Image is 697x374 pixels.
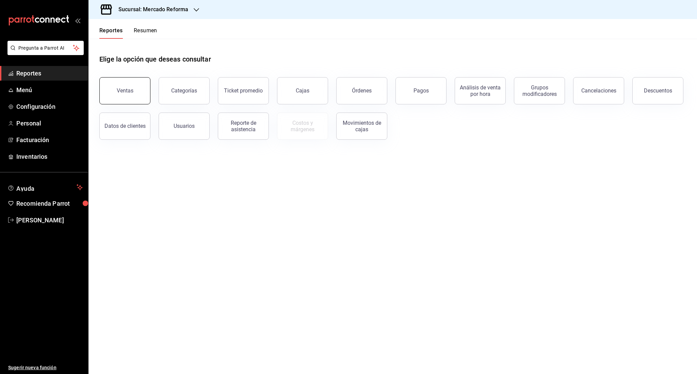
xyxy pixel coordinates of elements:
[113,5,188,14] h3: Sucursal: Mercado Reforma
[5,49,84,56] a: Pregunta a Parrot AI
[518,84,561,97] div: Grupos modificadores
[16,216,83,225] span: [PERSON_NAME]
[395,77,447,104] button: Pagos
[18,45,73,52] span: Pregunta a Parrot AI
[8,364,83,371] span: Sugerir nueva función
[644,87,672,94] div: Descuentos
[99,54,211,64] h1: Elige la opción que deseas consultar
[336,113,387,140] button: Movimientos de cajas
[222,120,264,133] div: Reporte de asistencia
[352,87,372,94] div: Órdenes
[75,18,80,23] button: open_drawer_menu
[296,87,310,95] div: Cajas
[99,27,123,39] button: Reportes
[174,123,195,129] div: Usuarios
[16,152,83,161] span: Inventarios
[104,123,146,129] div: Datos de clientes
[459,84,501,97] div: Análisis de venta por hora
[7,41,84,55] button: Pregunta a Parrot AI
[99,77,150,104] button: Ventas
[16,102,83,111] span: Configuración
[218,113,269,140] button: Reporte de asistencia
[414,87,429,94] div: Pagos
[16,119,83,128] span: Personal
[514,77,565,104] button: Grupos modificadores
[632,77,683,104] button: Descuentos
[134,27,157,39] button: Resumen
[341,120,383,133] div: Movimientos de cajas
[218,77,269,104] button: Ticket promedio
[99,27,157,39] div: navigation tabs
[99,113,150,140] button: Datos de clientes
[336,77,387,104] button: Órdenes
[573,77,624,104] button: Cancelaciones
[277,77,328,104] a: Cajas
[581,87,616,94] div: Cancelaciones
[117,87,133,94] div: Ventas
[16,183,74,191] span: Ayuda
[159,77,210,104] button: Categorías
[281,120,324,133] div: Costos y márgenes
[16,85,83,95] span: Menú
[16,199,83,208] span: Recomienda Parrot
[224,87,263,94] div: Ticket promedio
[277,113,328,140] button: Contrata inventarios para ver este reporte
[455,77,506,104] button: Análisis de venta por hora
[16,69,83,78] span: Reportes
[16,135,83,144] span: Facturación
[159,113,210,140] button: Usuarios
[171,87,197,94] div: Categorías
